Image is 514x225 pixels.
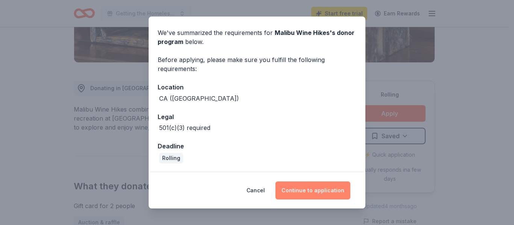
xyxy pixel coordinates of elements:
div: We've summarized the requirements for below. [158,28,356,46]
div: Legal [158,112,356,122]
div: Rolling [159,153,183,163]
div: 501(c)(3) required [159,123,210,132]
div: Before applying, please make sure you fulfill the following requirements: [158,55,356,73]
div: Deadline [158,141,356,151]
div: Location [158,82,356,92]
button: Cancel [246,181,265,199]
div: CA ([GEOGRAPHIC_DATA]) [159,94,239,103]
button: Continue to application [275,181,350,199]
